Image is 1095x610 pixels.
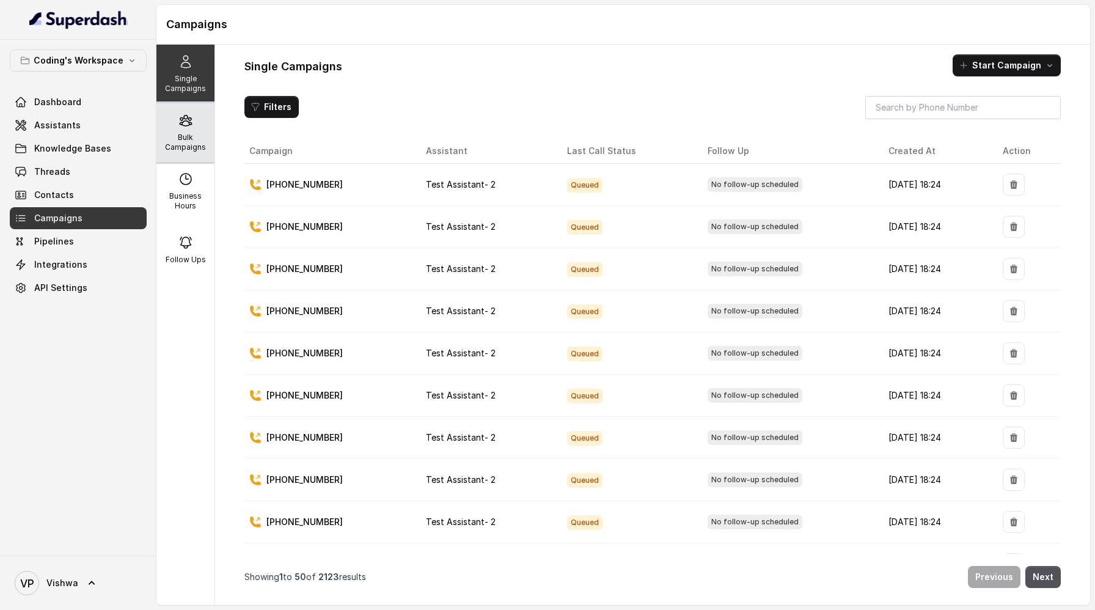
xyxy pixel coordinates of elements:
button: Filters [244,96,299,118]
span: No follow-up scheduled [708,388,802,403]
td: [DATE] 18:24 [879,543,993,586]
p: Business Hours [161,191,210,211]
span: Test Assistant- 2 [426,221,496,232]
span: No follow-up scheduled [708,262,802,276]
p: [PHONE_NUMBER] [266,516,343,528]
span: Queued [567,473,602,488]
span: No follow-up scheduled [708,515,802,529]
p: [PHONE_NUMBER] [266,347,343,359]
p: Coding's Workspace [34,53,123,68]
a: API Settings [10,277,147,299]
a: Knowledge Bases [10,138,147,160]
a: Vishwa [10,566,147,600]
nav: Pagination [244,559,1061,595]
span: Campaigns [34,212,82,224]
td: [DATE] 18:24 [879,501,993,543]
span: Test Assistant- 2 [426,474,496,485]
a: Contacts [10,184,147,206]
span: Threads [34,166,70,178]
p: Showing to of results [244,571,366,583]
span: Queued [567,431,602,446]
td: [DATE] 18:24 [879,459,993,501]
text: VP [20,577,34,590]
span: Pipelines [34,235,74,248]
span: Queued [567,220,602,235]
span: Vishwa [46,577,78,589]
button: Coding's Workspace [10,50,147,72]
span: No follow-up scheduled [708,472,802,487]
th: Last Call Status [557,139,698,164]
h1: Campaigns [166,15,1080,34]
span: Knowledge Bases [34,142,111,155]
td: [DATE] 18:24 [879,375,993,417]
span: 50 [295,571,306,582]
td: [DATE] 18:24 [879,290,993,333]
p: [PHONE_NUMBER] [266,263,343,275]
span: No follow-up scheduled [708,346,802,361]
span: Test Assistant- 2 [426,263,496,274]
a: Assistants [10,114,147,136]
p: [PHONE_NUMBER] [266,305,343,317]
span: 1 [279,571,283,582]
th: Campaign [244,139,416,164]
a: Dashboard [10,91,147,113]
span: Queued [567,389,602,403]
span: Test Assistant- 2 [426,516,496,527]
img: light.svg [29,10,128,29]
a: Pipelines [10,230,147,252]
td: [DATE] 18:24 [879,248,993,290]
p: Follow Ups [166,255,206,265]
span: No follow-up scheduled [708,430,802,445]
span: Test Assistant- 2 [426,179,496,189]
span: Assistants [34,119,81,131]
p: [PHONE_NUMBER] [266,221,343,233]
span: Test Assistant- 2 [426,390,496,400]
span: Queued [567,347,602,361]
h1: Single Campaigns [244,57,342,76]
span: Dashboard [34,96,81,108]
td: [DATE] 18:24 [879,164,993,206]
span: Queued [567,178,602,193]
span: API Settings [34,282,87,294]
span: No follow-up scheduled [708,304,802,318]
span: Test Assistant- 2 [426,432,496,443]
span: Test Assistant- 2 [426,348,496,358]
p: [PHONE_NUMBER] [266,178,343,191]
span: No follow-up scheduled [708,177,802,192]
th: Follow Up [698,139,879,164]
button: Start Campaign [953,54,1061,76]
span: Queued [567,304,602,319]
p: [PHONE_NUMBER] [266,474,343,486]
span: Integrations [34,259,87,271]
a: Integrations [10,254,147,276]
p: [PHONE_NUMBER] [266,389,343,402]
span: Queued [567,262,602,277]
span: 2123 [318,571,339,582]
button: Next [1025,566,1061,588]
span: Contacts [34,189,74,201]
p: [PHONE_NUMBER] [266,432,343,444]
th: Assistant [416,139,557,164]
th: Created At [879,139,993,164]
span: Queued [567,515,602,530]
p: Bulk Campaigns [161,133,210,152]
td: [DATE] 18:24 [879,206,993,248]
button: Previous [968,566,1020,588]
th: Action [993,139,1061,164]
span: No follow-up scheduled [708,219,802,234]
td: [DATE] 18:24 [879,417,993,459]
a: Campaigns [10,207,147,229]
td: [DATE] 18:24 [879,333,993,375]
p: Single Campaigns [161,74,210,94]
input: Search by Phone Number [865,96,1061,119]
a: Threads [10,161,147,183]
span: Test Assistant- 2 [426,306,496,316]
